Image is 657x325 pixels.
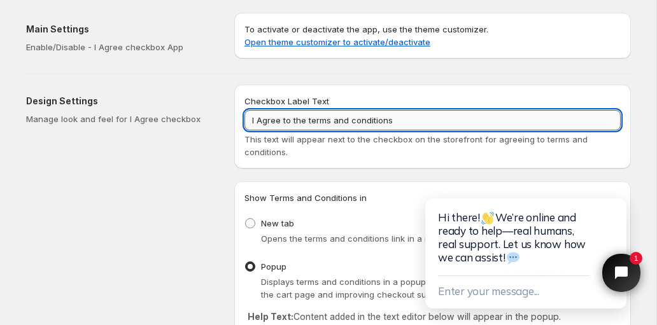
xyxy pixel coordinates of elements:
[248,311,293,322] strong: Help Text:
[261,261,286,272] span: Popup
[26,41,214,53] p: Enable/Disable - I Agree checkbox App
[244,37,430,47] a: Open theme customizer to activate/deactivate
[261,218,294,228] span: New tab
[261,277,613,300] span: Displays terms and conditions in a popup instead of a new page, keeping customers on the cart pag...
[413,142,657,325] iframe: Tidio Chat
[244,193,367,203] span: Show Terms and Conditions in
[248,310,618,323] p: Content added in the text editor below will appear in the popup.
[244,134,588,157] span: This text will appear next to the checkbox on the storefront for agreeing to terms and conditions.
[26,23,214,36] h2: Main Settings
[261,233,561,244] span: Opens the terms and conditions link in a new tab/page instead of a popup.
[244,96,329,106] span: Checkbox Label Text
[244,23,621,48] p: To activate or deactivate the app, use the theme customizer.
[26,95,214,107] h2: Design Settings
[26,113,214,125] p: Manage look and feel for I Agree checkbox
